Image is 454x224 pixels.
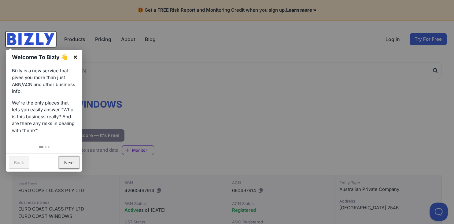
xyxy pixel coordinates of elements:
[68,50,82,64] a: ×
[12,67,76,95] p: Bizly is a new service that gives you more than just ABN/ACN and other business info.
[12,53,70,61] h1: Welcome To Bizly 👋
[9,157,29,169] a: Back
[12,100,76,134] p: We're the only places that lets you easily answer “Who is this business really? And are there any...
[59,157,79,169] a: Next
